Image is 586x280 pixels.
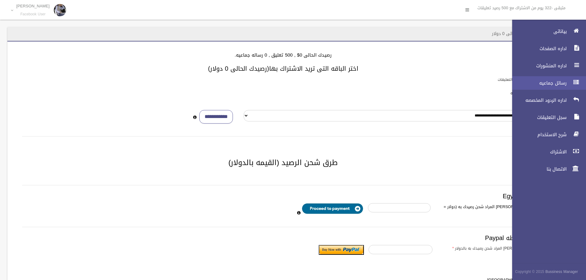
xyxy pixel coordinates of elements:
span: سجل التعليقات [507,114,568,120]
label: باقات الرسائل الجماعيه [510,90,546,97]
h2: طرق شحن الرصيد (القيمه بالدولار) [15,159,552,167]
h3: الدفع بواسطه Paypal [22,235,544,241]
a: الاشتراك [507,145,586,159]
header: الاشتراك - رصيدك الحالى 0 دولار [484,28,559,40]
span: اداره المنشورات [507,63,568,69]
span: بياناتى [507,28,568,34]
a: اداره الردود المخصصه [507,93,586,107]
span: رسائل جماعيه [507,80,568,86]
p: [PERSON_NAME] [16,4,50,8]
input: Submit [319,245,364,255]
a: بياناتى [507,25,586,38]
label: باقات الرد الالى على التعليقات [498,76,546,83]
a: رسائل جماعيه [507,76,586,90]
span: Copyright © 2015 [515,268,544,275]
span: شرح الاستخدام [507,132,568,138]
strong: Bussiness Manager [545,268,578,275]
span: اداره الردود المخصصه [507,97,568,103]
a: اداره المنشورات [507,59,586,73]
span: الاتصال بنا [507,166,568,172]
span: اداره الصفحات [507,45,568,52]
small: Facebook User [16,12,50,17]
span: الاشتراك [507,149,568,155]
a: الاتصال بنا [507,162,586,176]
a: شرح الاستخدام [507,128,586,141]
a: سجل التعليقات [507,111,586,124]
a: اداره الصفحات [507,42,586,55]
h3: Egypt payment [22,193,544,199]
h3: اختر الباقه التى تريد الاشتراك بها(رصيدك الحالى 0 دولار) [15,65,552,72]
h4: رصيدك الحالى 0$ , 500 تعليق , 0 رساله جماعيه. [15,53,552,58]
label: ادخل [PERSON_NAME] المراد شحن رصيدك به (دولار = 35 جنيه ) [435,203,543,218]
label: ادخل [PERSON_NAME] المراد شحن رصيدك به بالدولار [437,245,547,252]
